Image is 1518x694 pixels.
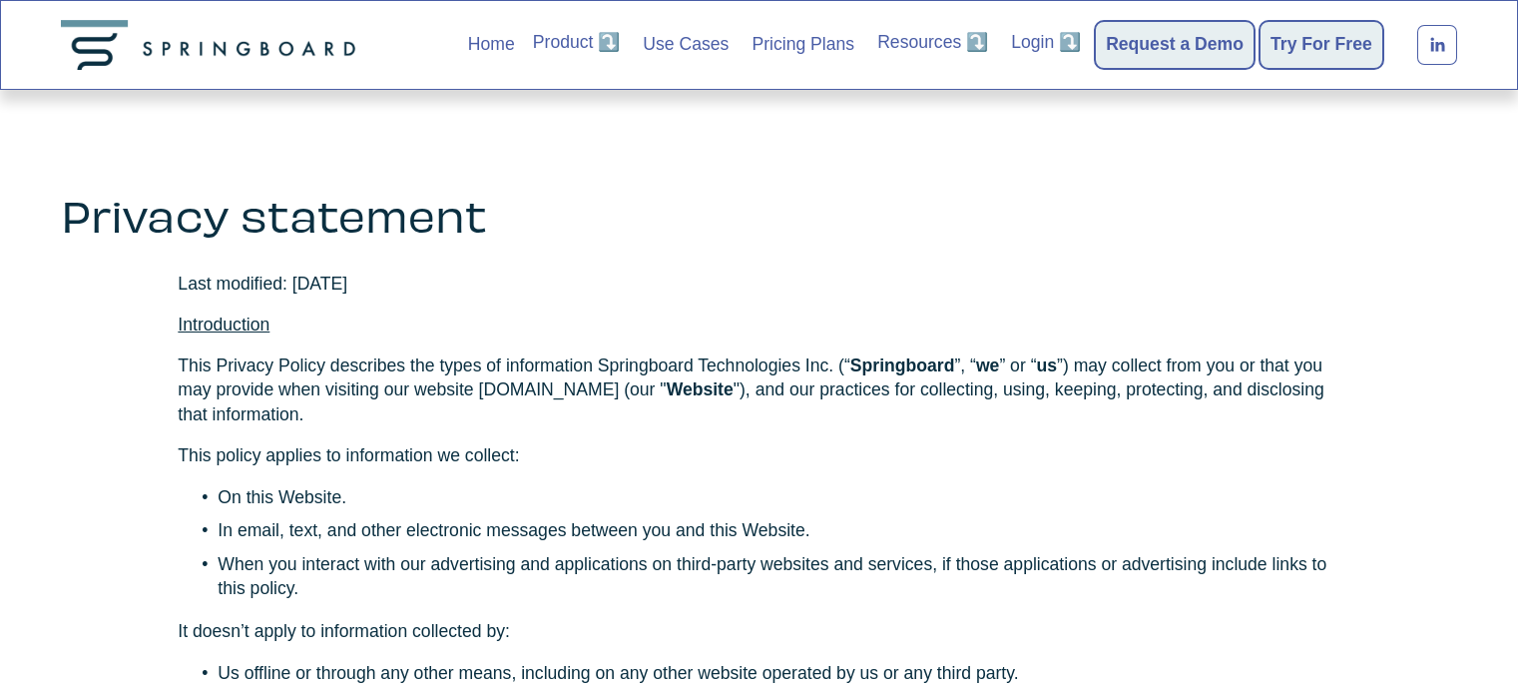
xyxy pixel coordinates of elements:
[877,30,988,55] span: Resources ⤵️
[218,518,1339,543] p: In email, text, and other electronic messages between you and this Website.
[178,619,1339,644] p: It doesn’t apply to information collected by:
[178,353,1339,427] p: This Privacy Policy describes the types of information Springboard Technologies Inc. (“ ”, “ ” or...
[850,355,955,375] strong: Springboard
[1270,31,1372,59] a: Try For Free
[1417,25,1457,65] a: LinkedIn
[178,272,1339,297] p: Last modified: [DATE]
[218,485,1339,510] p: On this Website.
[1106,31,1244,59] a: Request a Demo
[178,443,1339,468] p: This policy applies to information we collect:
[533,30,621,55] span: Product ⤵️
[1037,355,1058,375] strong: us
[533,29,621,57] a: folder dropdown
[1011,29,1081,57] a: folder dropdown
[752,29,854,61] a: Pricing Plans
[643,29,729,61] a: Use Cases
[61,20,364,70] img: Springboard Technologies
[218,661,1339,686] p: Us offline or through any other means, including on any other website operated by us or any third...
[976,355,999,375] strong: we
[468,29,515,61] a: Home
[877,29,988,57] a: folder dropdown
[61,190,637,239] h3: Privacy statement
[1011,30,1081,55] span: Login ⤵️
[218,552,1339,601] p: When you interact with our advertising and applications on third-party websites and services, if ...
[178,315,269,335] span: Introduction
[667,379,734,399] strong: Website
